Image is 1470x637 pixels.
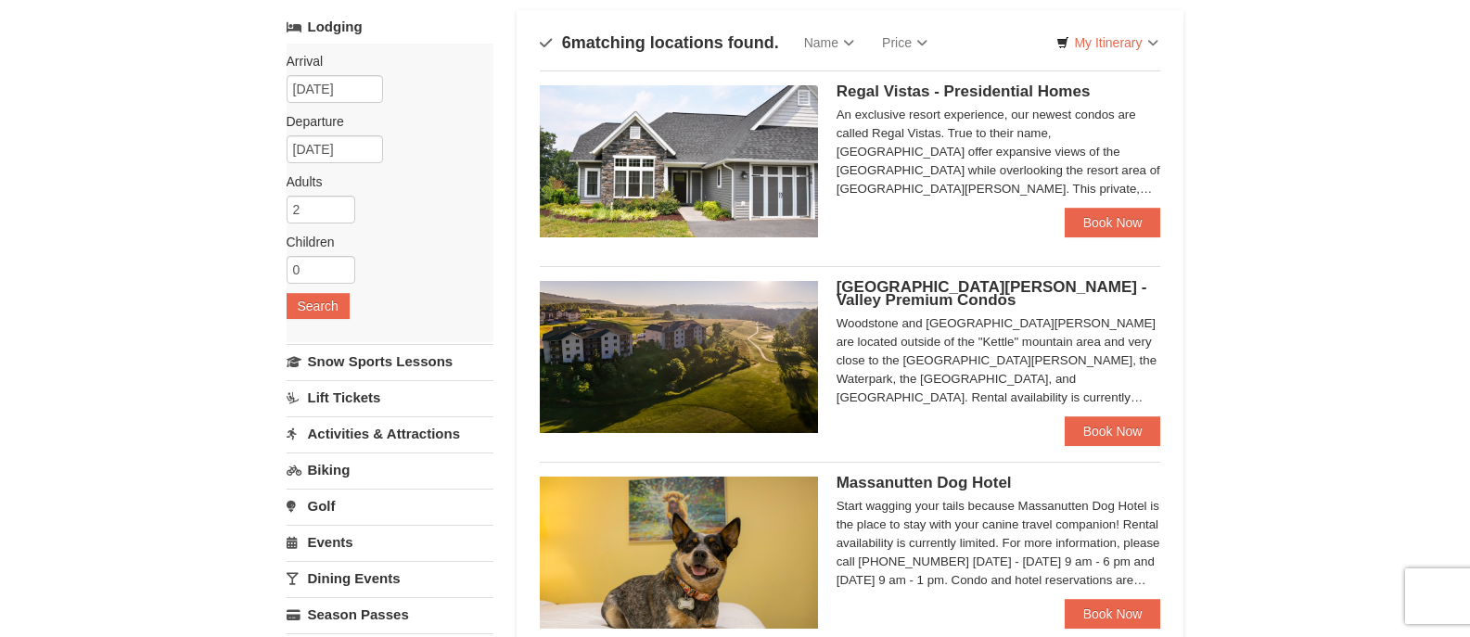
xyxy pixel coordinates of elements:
[837,474,1012,491] span: Massanutten Dog Hotel
[790,24,868,61] a: Name
[540,281,818,433] img: 19219041-4-ec11c166.jpg
[287,489,493,523] a: Golf
[1065,416,1161,446] a: Book Now
[287,597,493,631] a: Season Passes
[287,380,493,414] a: Lift Tickets
[540,85,818,237] img: 19218991-1-902409a9.jpg
[1065,208,1161,237] a: Book Now
[540,33,779,52] h4: matching locations found.
[287,233,479,251] label: Children
[837,497,1161,590] div: Start wagging your tails because Massanutten Dog Hotel is the place to stay with your canine trav...
[837,106,1161,198] div: An exclusive resort experience, our newest condos are called Regal Vistas. True to their name, [G...
[287,344,493,378] a: Snow Sports Lessons
[287,293,350,319] button: Search
[837,278,1147,309] span: [GEOGRAPHIC_DATA][PERSON_NAME] - Valley Premium Condos
[287,416,493,451] a: Activities & Attractions
[287,172,479,191] label: Adults
[837,83,1091,100] span: Regal Vistas - Presidential Homes
[287,112,479,131] label: Departure
[287,10,493,44] a: Lodging
[287,452,493,487] a: Biking
[540,477,818,629] img: 27428181-5-81c892a3.jpg
[868,24,941,61] a: Price
[1065,599,1161,629] a: Book Now
[287,52,479,70] label: Arrival
[837,314,1161,407] div: Woodstone and [GEOGRAPHIC_DATA][PERSON_NAME] are located outside of the "Kettle" mountain area an...
[287,561,493,595] a: Dining Events
[287,525,493,559] a: Events
[562,33,571,52] span: 6
[1044,29,1170,57] a: My Itinerary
